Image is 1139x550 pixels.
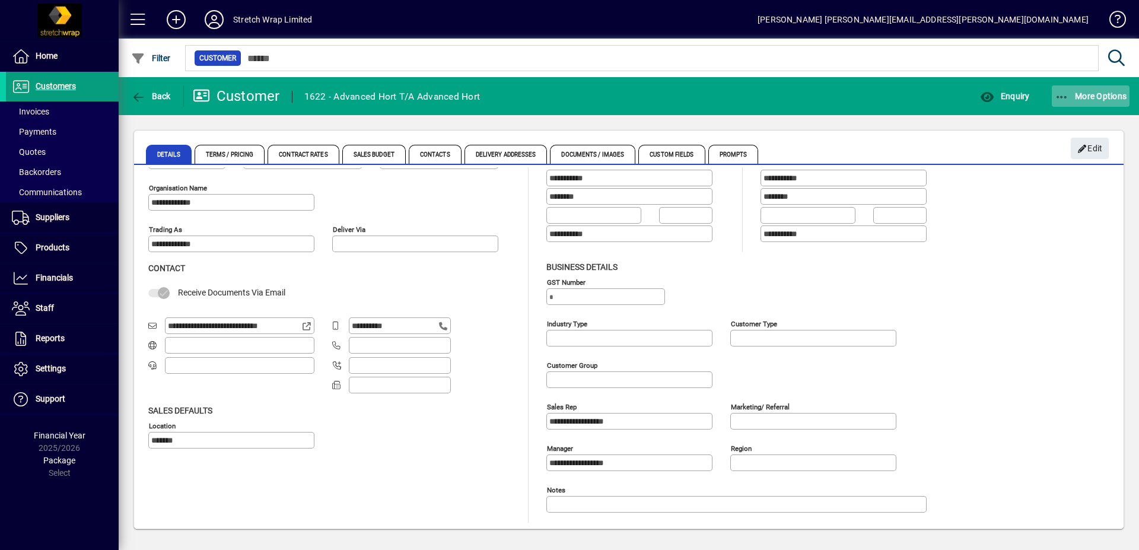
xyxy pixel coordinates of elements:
span: Sales defaults [148,406,212,415]
button: Edit [1071,138,1109,159]
a: Payments [6,122,119,142]
span: Invoices [12,107,49,116]
span: Contact [148,263,185,273]
span: Payments [12,127,56,136]
span: Package [43,456,75,465]
span: Documents / Images [550,145,635,164]
span: Prompts [708,145,759,164]
span: Support [36,394,65,403]
mat-label: Sales rep [547,402,577,411]
span: Terms / Pricing [195,145,265,164]
span: Business details [546,262,618,272]
button: Enquiry [977,85,1032,107]
button: Filter [128,47,174,69]
a: Knowledge Base [1100,2,1124,41]
span: More Options [1055,91,1127,101]
a: Staff [6,294,119,323]
span: Quotes [12,147,46,157]
a: Home [6,42,119,71]
span: Edit [1077,139,1103,158]
span: Financials [36,273,73,282]
span: Enquiry [980,91,1029,101]
mat-label: Customer type [731,319,777,328]
a: Financials [6,263,119,293]
span: Delivery Addresses [464,145,548,164]
button: Profile [195,9,233,30]
mat-label: Trading as [149,225,182,234]
button: More Options [1052,85,1130,107]
mat-label: Notes [547,485,565,494]
a: Reports [6,324,119,354]
app-page-header-button: Back [119,85,184,107]
span: Customers [36,81,76,91]
mat-label: Location [149,421,176,430]
div: Customer [193,87,280,106]
span: Details [146,145,192,164]
span: Financial Year [34,431,85,440]
span: Backorders [12,167,61,177]
mat-label: Organisation name [149,184,207,192]
mat-label: Manager [547,444,573,452]
mat-label: Deliver via [333,225,365,234]
a: Settings [6,354,119,384]
span: Products [36,243,69,252]
a: Backorders [6,162,119,182]
div: 1622 - Advanced Hort T/A Advanced Hort [304,87,481,106]
a: Invoices [6,101,119,122]
mat-label: GST Number [547,278,586,286]
button: Back [128,85,174,107]
span: Contract Rates [268,145,339,164]
mat-label: Industry type [547,319,587,328]
span: Receive Documents Via Email [178,288,285,297]
span: Home [36,51,58,61]
button: Add [157,9,195,30]
a: Quotes [6,142,119,162]
a: Support [6,384,119,414]
div: Stretch Wrap Limited [233,10,313,29]
span: Suppliers [36,212,69,222]
span: Communications [12,187,82,197]
span: Staff [36,303,54,313]
span: Custom Fields [638,145,705,164]
span: Customer [199,52,236,64]
a: Communications [6,182,119,202]
mat-label: Region [731,444,752,452]
mat-label: Customer group [547,361,597,369]
span: Contacts [409,145,462,164]
div: [PERSON_NAME] [PERSON_NAME][EMAIL_ADDRESS][PERSON_NAME][DOMAIN_NAME] [758,10,1089,29]
span: Back [131,91,171,101]
a: Suppliers [6,203,119,233]
mat-label: Marketing/ Referral [731,402,790,411]
span: Filter [131,53,171,63]
span: Reports [36,333,65,343]
a: Products [6,233,119,263]
span: Settings [36,364,66,373]
span: Sales Budget [342,145,406,164]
